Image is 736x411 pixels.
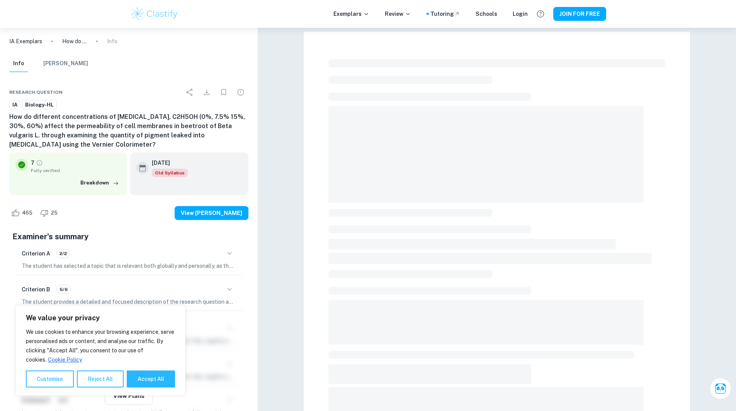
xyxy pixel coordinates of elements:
[15,305,185,396] div: We value your privacy
[22,101,56,109] span: Biology-HL
[57,250,70,257] span: 2/2
[127,370,175,387] button: Accept All
[199,85,214,100] div: Download
[9,55,28,72] button: Info
[57,286,70,293] span: 5/6
[333,10,369,18] p: Exemplars
[18,209,37,217] span: 465
[78,177,121,189] button: Breakdown
[233,85,248,100] div: Report issue
[31,159,34,167] p: 7
[513,10,528,18] a: Login
[216,85,231,100] div: Bookmark
[22,285,50,294] h6: Criterion B
[62,37,87,46] p: How do different concentrations of [MEDICAL_DATA], C2H5OH (0%, 7.5% 15%, 30%, 60%) affect the per...
[22,100,57,110] a: Biology-HL
[385,10,411,18] p: Review
[43,55,88,72] button: [PERSON_NAME]
[710,378,731,399] button: Ask Clai
[9,89,63,96] span: Research question
[9,207,37,219] div: Like
[47,209,62,217] span: 25
[10,101,20,109] span: IA
[107,37,117,46] p: Info
[38,207,62,219] div: Dislike
[130,6,179,22] img: Clastify logo
[9,100,20,110] a: IA
[152,169,188,177] div: Starting from the May 2025 session, the Biology IA requirements have changed. It's OK to refer to...
[175,206,248,220] button: View [PERSON_NAME]
[77,370,124,387] button: Reject All
[12,231,245,242] h5: Examiner's summary
[430,10,460,18] a: Tutoring
[26,327,175,364] p: We use cookies to enhance your browsing experience, serve personalised ads or content, and analys...
[553,7,606,21] button: JOIN FOR FREE
[26,313,175,323] p: We value your privacy
[476,10,497,18] a: Schools
[48,356,82,363] a: Cookie Policy
[26,370,74,387] button: Customise
[534,7,547,20] button: Help and Feedback
[36,159,43,166] a: Grade fully verified
[22,298,236,306] p: The student provides a detailed and focused description of the research question and relevant bac...
[152,169,188,177] span: Old Syllabus
[152,159,182,167] h6: [DATE]
[105,386,153,405] button: View Plans
[22,249,50,258] h6: Criterion A
[22,262,236,270] p: The student has selected a topic that is relevant both globally and personally, as they have link...
[9,37,42,46] a: IA Exemplars
[9,112,248,149] h6: How do different concentrations of [MEDICAL_DATA], C2H5OH (0%, 7.5% 15%, 30%, 60%) affect the per...
[31,167,121,174] span: Fully verified
[182,85,197,100] div: Share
